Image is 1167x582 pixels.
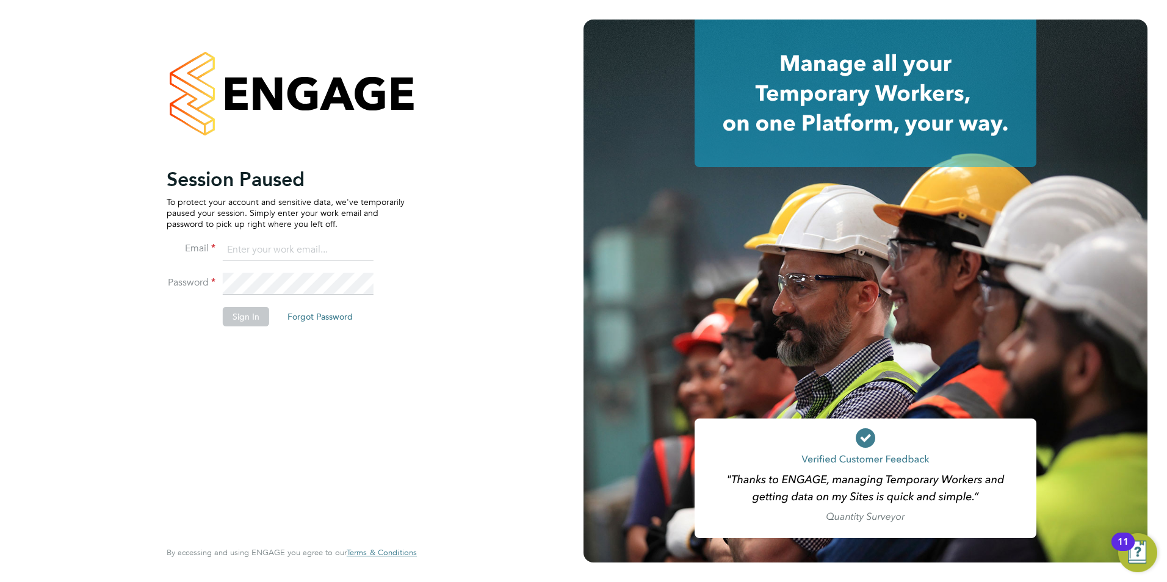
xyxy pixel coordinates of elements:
button: Open Resource Center, 11 new notifications [1118,533,1157,572]
button: Sign In [223,307,269,326]
h2: Session Paused [167,167,405,192]
a: Terms & Conditions [347,548,417,558]
input: Enter your work email... [223,239,374,261]
span: Terms & Conditions [347,547,417,558]
p: To protect your account and sensitive data, we've temporarily paused your session. Simply enter y... [167,196,405,230]
button: Forgot Password [278,307,363,326]
div: 11 [1118,542,1129,558]
label: Password [167,276,215,289]
label: Email [167,242,215,255]
span: By accessing and using ENGAGE you agree to our [167,547,417,558]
